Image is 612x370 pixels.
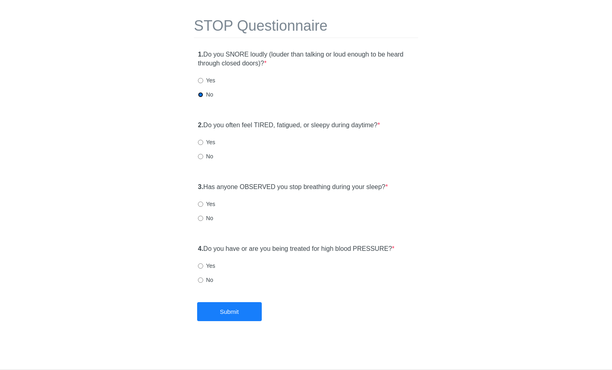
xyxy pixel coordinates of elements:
[198,200,215,208] label: Yes
[198,121,380,130] label: Do you often feel TIRED, fatigued, or sleepy during daytime?
[198,51,203,58] strong: 1.
[194,18,418,38] h1: STOP Questionnaire
[198,216,203,221] input: No
[198,78,203,83] input: Yes
[198,154,203,159] input: No
[198,276,213,284] label: No
[198,202,203,207] input: Yes
[198,262,215,270] label: Yes
[198,244,395,254] label: Do you have or are you being treated for high blood PRESSURE?
[198,138,215,146] label: Yes
[198,245,203,252] strong: 4.
[198,152,213,160] label: No
[198,50,414,69] label: Do you SNORE loudly (louder than talking or loud enough to be heard through closed doors)?
[198,92,203,97] input: No
[198,277,203,283] input: No
[198,263,203,269] input: Yes
[198,214,213,222] label: No
[198,76,215,84] label: Yes
[198,140,203,145] input: Yes
[198,183,203,190] strong: 3.
[198,90,213,99] label: No
[197,302,262,321] button: Submit
[198,183,388,192] label: Has anyone OBSERVED you stop breathing during your sleep?
[198,122,203,128] strong: 2.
